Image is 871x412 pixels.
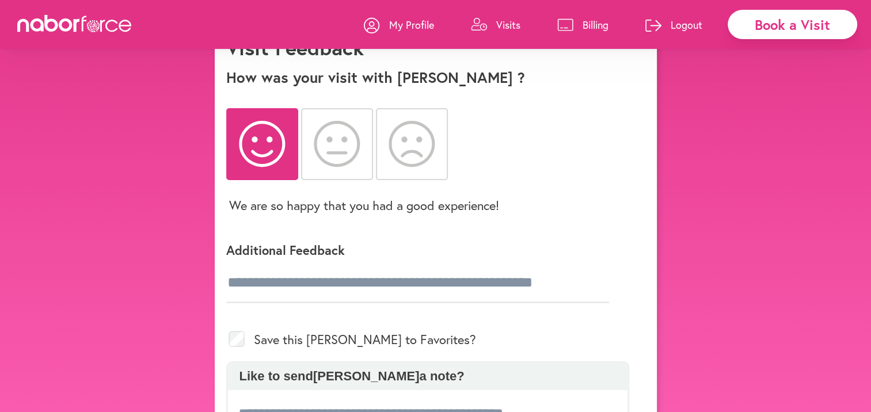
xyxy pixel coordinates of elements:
[229,197,499,213] p: We are so happy that you had a good experience!
[557,7,608,42] a: Billing
[226,242,629,258] p: Additional Feedback
[226,35,364,60] h1: Visit Feedback
[728,10,857,39] div: Book a Visit
[671,18,702,32] p: Logout
[645,7,702,42] a: Logout
[583,18,608,32] p: Billing
[226,68,645,86] p: How was your visit with [PERSON_NAME] ?
[496,18,520,32] p: Visits
[226,317,629,361] div: Save this [PERSON_NAME] to Favorites?
[389,18,434,32] p: My Profile
[234,369,622,384] p: Like to send [PERSON_NAME] a note?
[364,7,434,42] a: My Profile
[471,7,520,42] a: Visits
